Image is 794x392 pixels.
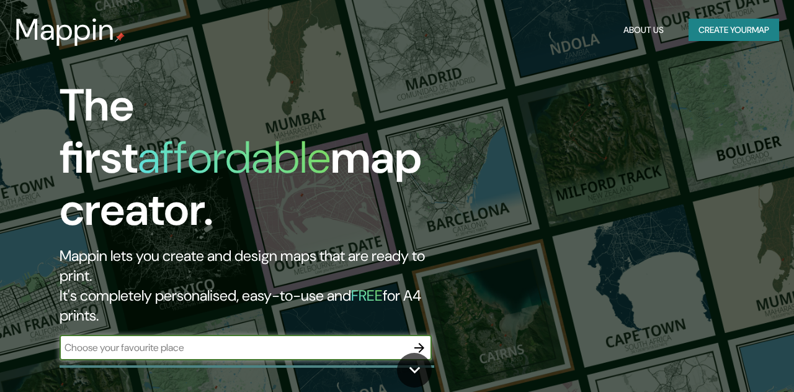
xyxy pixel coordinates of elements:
h3: Mappin [15,12,115,47]
input: Choose your favourite place [60,340,407,355]
h1: The first map creator. [60,80,457,246]
img: mappin-pin [115,32,125,42]
button: Create yourmap [689,19,779,42]
button: About Us [618,19,669,42]
h1: affordable [138,129,331,186]
h2: Mappin lets you create and design maps that are ready to print. It's completely personalised, eas... [60,246,457,326]
h5: FREE [351,286,383,305]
